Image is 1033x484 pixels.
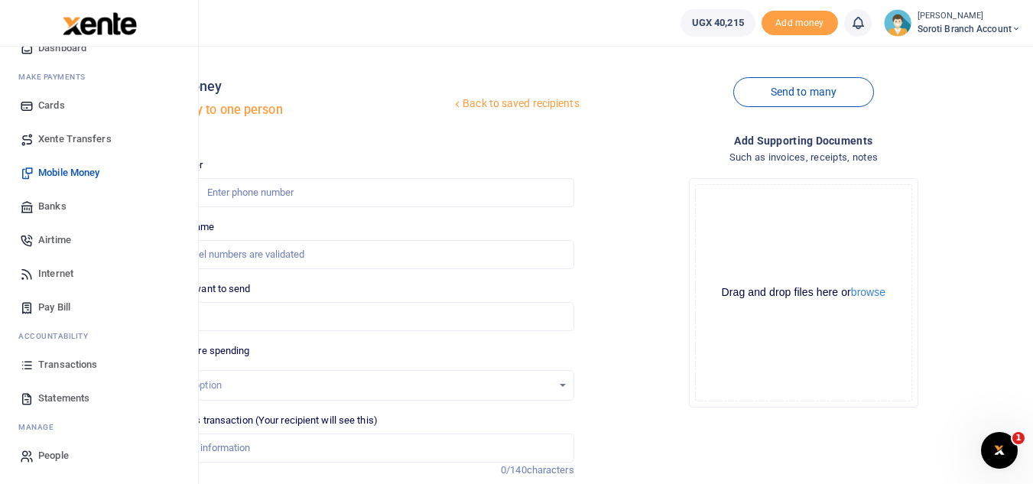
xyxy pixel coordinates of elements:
[692,15,744,31] span: UGX 40,215
[38,448,69,463] span: People
[674,9,762,37] li: Wallet ballance
[762,16,838,28] a: Add money
[12,257,186,291] a: Internet
[12,223,186,257] a: Airtime
[681,9,755,37] a: UGX 40,215
[12,190,186,223] a: Banks
[762,11,838,36] span: Add money
[139,434,573,463] input: Enter extra information
[1012,432,1025,444] span: 1
[884,9,1021,37] a: profile-user [PERSON_NAME] Soroti Branch Account
[38,391,89,406] span: Statements
[12,31,186,65] a: Dashboard
[63,12,137,35] img: logo-large
[586,149,1021,166] h4: Such as invoices, receipts, notes
[733,77,874,107] a: Send to many
[12,439,186,473] a: People
[38,199,67,214] span: Banks
[139,240,573,269] input: MTN & Airtel numbers are validated
[527,464,574,476] span: characters
[12,291,186,324] a: Pay Bill
[38,165,99,180] span: Mobile Money
[38,266,73,281] span: Internet
[12,89,186,122] a: Cards
[151,378,551,393] div: Select an option
[38,300,70,315] span: Pay Bill
[61,17,137,28] a: logo-small logo-large logo-large
[26,421,54,433] span: anage
[12,348,186,382] a: Transactions
[38,357,97,372] span: Transactions
[501,464,527,476] span: 0/140
[26,71,86,83] span: ake Payments
[981,432,1018,469] iframe: Intercom live chat
[12,65,186,89] li: M
[586,132,1021,149] h4: Add supporting Documents
[689,178,918,408] div: File Uploader
[851,287,885,297] button: browse
[139,413,378,428] label: Memo for this transaction (Your recipient will see this)
[133,102,451,118] h5: Send money to one person
[30,330,88,342] span: countability
[38,232,71,248] span: Airtime
[12,324,186,348] li: Ac
[918,10,1021,23] small: [PERSON_NAME]
[12,382,186,415] a: Statements
[762,11,838,36] li: Toup your wallet
[918,22,1021,36] span: Soroti Branch Account
[12,415,186,439] li: M
[38,41,86,56] span: Dashboard
[884,9,911,37] img: profile-user
[139,178,573,207] input: Enter phone number
[38,98,65,113] span: Cards
[12,122,186,156] a: Xente Transfers
[696,285,911,300] div: Drag and drop files here or
[139,302,573,331] input: UGX
[133,78,451,95] h4: Mobile money
[12,156,186,190] a: Mobile Money
[38,132,112,147] span: Xente Transfers
[451,90,580,118] a: Back to saved recipients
